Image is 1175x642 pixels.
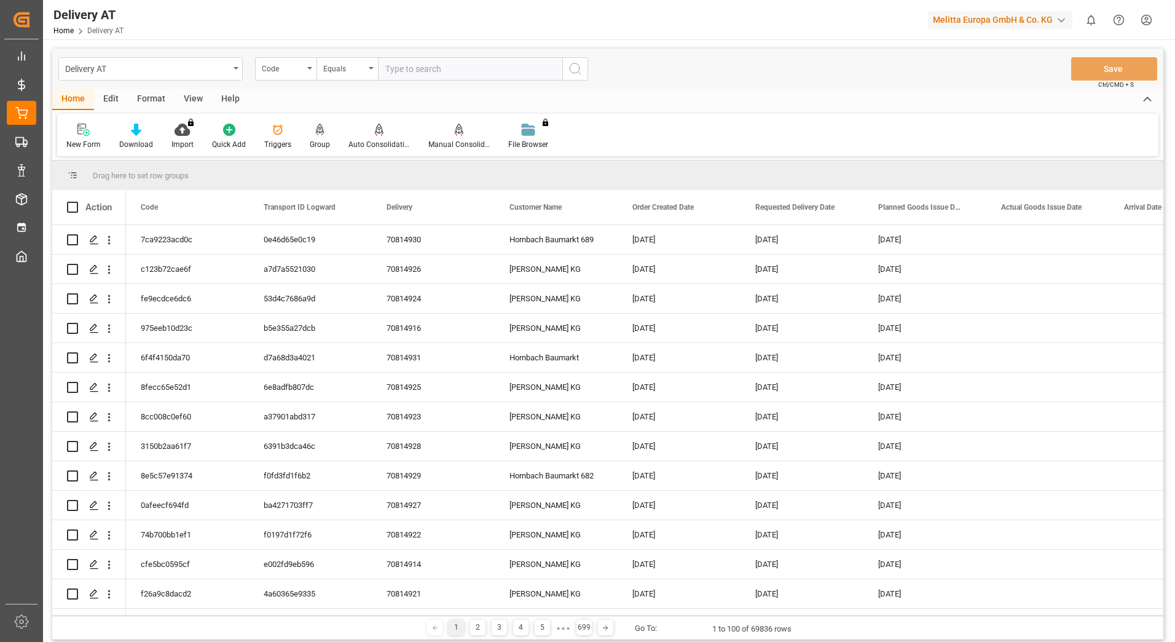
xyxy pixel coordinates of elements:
div: 8fecc65e52d1 [126,373,249,402]
div: 70814929 [372,461,495,490]
div: 70814925 [372,373,495,402]
div: [DATE] [618,402,741,431]
div: 8cc008c0ef60 [126,402,249,431]
div: [DATE] [863,432,986,461]
button: open menu [316,57,378,81]
span: Order Created Date [632,203,694,212]
div: 6f4f4150da70 [126,343,249,372]
div: [DATE] [618,284,741,313]
div: Edit [94,89,128,110]
div: [DATE] [741,461,863,490]
div: [DATE] [863,609,986,638]
div: a37901abd317 [249,402,372,431]
div: Press SPACE to select this row. [52,225,126,255]
button: search button [562,57,588,81]
div: Press SPACE to select this row. [52,343,126,373]
div: [DATE] [618,373,741,402]
div: Code [262,60,304,74]
span: Transport ID Logward [264,203,336,212]
div: 6391b3dca46c [249,432,372,461]
div: [DATE] [618,579,741,608]
div: c123b72cae6f [126,255,249,283]
div: 0e46d65e0c19 [249,225,372,254]
div: [DATE] [863,284,986,313]
div: b5e355a27dcb [249,314,372,343]
div: [DATE] [741,314,863,343]
div: [PERSON_NAME] KG [495,579,618,608]
div: [DATE] [618,550,741,579]
div: Equals [323,60,365,74]
div: Press SPACE to select this row. [52,373,126,402]
div: [PERSON_NAME] KG [495,609,618,638]
div: 70814916 [372,314,495,343]
div: Press SPACE to select this row. [52,520,126,550]
div: [DATE] [741,520,863,549]
button: show 0 new notifications [1077,6,1105,34]
div: [DATE] [618,609,741,638]
div: 70814921 [372,579,495,608]
div: cfe5bc0595cf [126,550,249,579]
div: [DATE] [863,579,986,608]
div: d7a68d3a4021 [249,343,372,372]
div: [DATE] [618,461,741,490]
div: [PERSON_NAME] KG [495,520,618,549]
div: Press SPACE to select this row. [52,402,126,432]
button: open menu [255,57,316,81]
div: [DATE] [863,402,986,431]
div: [DATE] [618,255,741,283]
div: 4a60365e9335 [249,579,372,608]
div: [DATE] [618,225,741,254]
div: a7d7a5521030 [249,255,372,283]
button: Melitta Europa GmbH & Co. KG [928,8,1077,31]
div: Press SPACE to select this row. [52,491,126,520]
span: Requested Delivery Date [755,203,835,212]
div: 70814915 [372,609,495,638]
div: [DATE] [618,432,741,461]
div: [DATE] [863,225,986,254]
button: Help Center [1105,6,1133,34]
div: Auto Consolidation [348,139,410,150]
div: 292522ae3a5f [249,609,372,638]
div: 1 to 100 of 69836 rows [712,623,792,635]
div: Help [212,89,249,110]
div: [PERSON_NAME] KG [495,550,618,579]
div: Press SPACE to select this row. [52,432,126,461]
div: Press SPACE to select this row. [52,314,126,343]
input: Type to search [378,57,562,81]
div: [DATE] [863,520,986,549]
div: 7ca9223acd0c [126,225,249,254]
div: 70814926 [372,255,495,283]
div: Hornbach Baumarkt [495,343,618,372]
div: Download [119,139,153,150]
div: f26a9c8dacd2 [126,579,249,608]
div: [PERSON_NAME] KG [495,314,618,343]
div: 3 [492,620,507,635]
div: New Form [66,139,101,150]
div: [DATE] [618,520,741,549]
div: 53d4c7686a9d [249,284,372,313]
div: 3150b2aa61f7 [126,432,249,461]
div: [PERSON_NAME] KG [495,373,618,402]
span: Customer Name [509,203,562,212]
div: [DATE] [741,491,863,520]
div: [DATE] [741,225,863,254]
div: 5 [535,620,550,635]
div: 70814930 [372,225,495,254]
div: Manual Consolidation [428,139,490,150]
div: [DATE] [741,373,863,402]
div: Hornbach Baumarkt 689 [495,225,618,254]
span: Code [141,203,158,212]
button: Save [1071,57,1157,81]
div: 70814927 [372,491,495,520]
div: [DATE] [741,343,863,372]
div: 2 [470,620,485,635]
div: ba4271703ff7 [249,491,372,520]
div: [PERSON_NAME] KG [495,491,618,520]
span: Ctrl/CMD + S [1098,80,1134,89]
div: Format [128,89,175,110]
div: Delivery AT [65,60,229,76]
div: Press SPACE to select this row. [52,609,126,638]
div: Press SPACE to select this row. [52,579,126,609]
div: [DATE] [863,461,986,490]
div: Group [310,139,330,150]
